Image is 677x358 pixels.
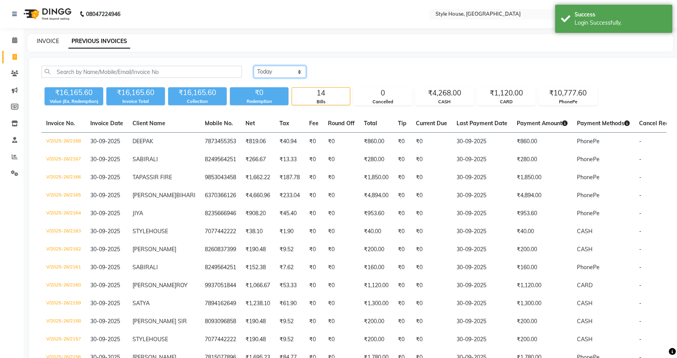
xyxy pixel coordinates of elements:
[200,277,241,295] td: 9937051844
[323,187,359,205] td: ₹0
[452,313,512,331] td: 30-09-2025
[354,88,412,99] div: 0
[149,264,158,271] span: ALI
[304,259,323,277] td: ₹0
[452,277,512,295] td: 30-09-2025
[639,138,641,145] span: -
[512,277,572,295] td: ₹1,120.00
[304,151,323,169] td: ₹0
[304,241,323,259] td: ₹0
[577,174,600,181] span: PhonePe
[133,210,143,217] span: JIYA
[411,223,452,241] td: ₹0
[323,151,359,169] td: ₹0
[41,331,86,349] td: V/2025-26/2157
[149,156,158,163] span: ALI
[230,98,288,105] div: Redemption
[639,318,641,325] span: -
[512,151,572,169] td: ₹280.00
[577,120,630,127] span: Payment Methods
[452,151,512,169] td: 30-09-2025
[411,331,452,349] td: ₹0
[200,295,241,313] td: 7894162649
[639,228,641,235] span: -
[411,205,452,223] td: ₹0
[359,313,393,331] td: ₹200.00
[133,138,153,145] span: DEEPAK
[292,88,350,99] div: 14
[241,169,275,187] td: ₹1,662.22
[639,156,641,163] span: -
[359,187,393,205] td: ₹4,894.00
[241,331,275,349] td: ₹190.48
[133,156,149,163] span: SABIR
[639,246,641,253] span: -
[275,151,304,169] td: ₹13.33
[90,264,120,271] span: 30-09-2025
[411,295,452,313] td: ₹0
[577,264,600,271] span: PhonePe
[512,205,572,223] td: ₹953.60
[416,88,473,99] div: ₹4,268.00
[205,120,233,127] span: Mobile No.
[452,223,512,241] td: 30-09-2025
[359,151,393,169] td: ₹280.00
[411,277,452,295] td: ₹0
[575,19,666,27] div: Login Successfully.
[416,99,473,105] div: CASH
[577,192,600,199] span: PhonePe
[90,282,120,289] span: 30-09-2025
[275,295,304,313] td: ₹61.90
[539,99,597,105] div: PhonePe
[168,98,227,105] div: Collection
[90,300,120,307] span: 30-09-2025
[639,282,641,289] span: -
[176,192,195,199] span: BIHARI
[45,87,103,98] div: ₹16,165.60
[452,169,512,187] td: 30-09-2025
[20,3,73,25] img: logo
[393,151,411,169] td: ₹0
[639,336,641,343] span: -
[393,295,411,313] td: ₹0
[477,88,535,99] div: ₹1,120.00
[275,205,304,223] td: ₹45.40
[41,295,86,313] td: V/2025-26/2159
[359,295,393,313] td: ₹1,300.00
[304,169,323,187] td: ₹0
[393,259,411,277] td: ₹0
[393,331,411,349] td: ₹0
[200,259,241,277] td: 8249564251
[90,228,120,235] span: 30-09-2025
[241,151,275,169] td: ₹266.67
[411,133,452,151] td: ₹0
[106,87,165,98] div: ₹16,165.60
[133,336,149,343] span: STYLE
[230,87,288,98] div: ₹0
[393,169,411,187] td: ₹0
[275,169,304,187] td: ₹187.78
[275,133,304,151] td: ₹40.94
[539,88,597,99] div: ₹10,777.60
[200,223,241,241] td: 7077442222
[133,174,150,181] span: TAPAS
[452,205,512,223] td: 30-09-2025
[133,120,165,127] span: Client Name
[275,277,304,295] td: ₹53.33
[577,282,593,289] span: CARD
[639,174,641,181] span: -
[323,241,359,259] td: ₹0
[46,120,75,127] span: Invoice No.
[309,120,319,127] span: Fee
[133,282,176,289] span: [PERSON_NAME]
[393,205,411,223] td: ₹0
[90,210,120,217] span: 30-09-2025
[512,313,572,331] td: ₹200.00
[575,11,666,19] div: Success
[577,210,600,217] span: PhonePe
[133,192,176,199] span: [PERSON_NAME]
[68,34,130,49] a: PREVIOUS INVOICES
[457,120,507,127] span: Last Payment Date
[241,313,275,331] td: ₹190.48
[41,169,86,187] td: V/2025-26/2166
